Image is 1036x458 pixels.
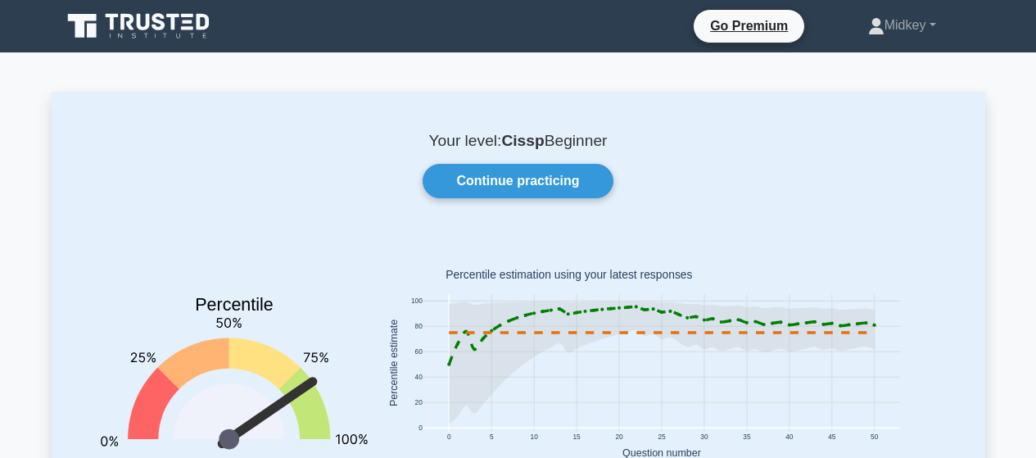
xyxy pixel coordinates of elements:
[489,433,493,441] text: 5
[871,433,879,441] text: 50
[700,433,708,441] text: 30
[501,132,544,149] b: Cissp
[785,433,794,441] text: 40
[388,320,400,406] text: Percentile estimate
[414,399,423,407] text: 20
[530,433,538,441] text: 10
[423,164,613,198] a: Continue practicing
[446,269,692,282] text: Percentile estimation using your latest responses
[828,433,836,441] text: 45
[446,433,450,441] text: 0
[658,433,666,441] text: 25
[91,131,946,151] p: Your level: Beginner
[410,297,422,306] text: 100
[414,348,423,356] text: 60
[743,433,751,441] text: 35
[572,433,581,441] text: 15
[195,295,274,315] text: Percentile
[615,433,623,441] text: 20
[414,374,423,382] text: 40
[700,16,798,36] a: Go Premium
[418,424,423,433] text: 0
[829,9,975,42] a: Midkey
[414,323,423,331] text: 80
